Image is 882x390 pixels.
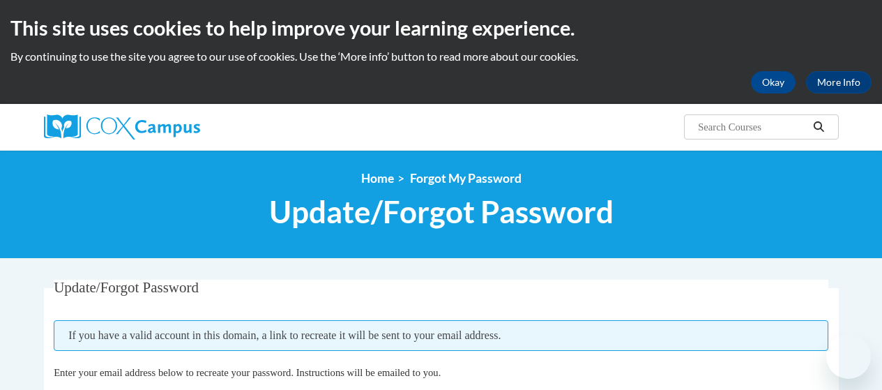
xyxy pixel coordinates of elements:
p: By continuing to use the site you agree to our use of cookies. Use the ‘More info’ button to read... [10,49,872,64]
span: Forgot My Password [410,171,522,186]
iframe: Button to launch messaging window [826,334,871,379]
span: Enter your email address below to recreate your password. Instructions will be emailed to you. [54,367,441,378]
span: Update/Forgot Password [269,193,614,230]
a: Home [361,171,394,186]
a: Cox Campus [44,114,295,140]
input: Search Courses [697,119,808,135]
a: More Info [806,71,872,93]
span: Update/Forgot Password [54,279,199,296]
h2: This site uses cookies to help improve your learning experience. [10,14,872,42]
button: Okay [751,71,796,93]
span: If you have a valid account in this domain, a link to recreate it will be sent to your email addr... [54,320,828,351]
button: Search [808,119,829,135]
img: Cox Campus [44,114,200,140]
